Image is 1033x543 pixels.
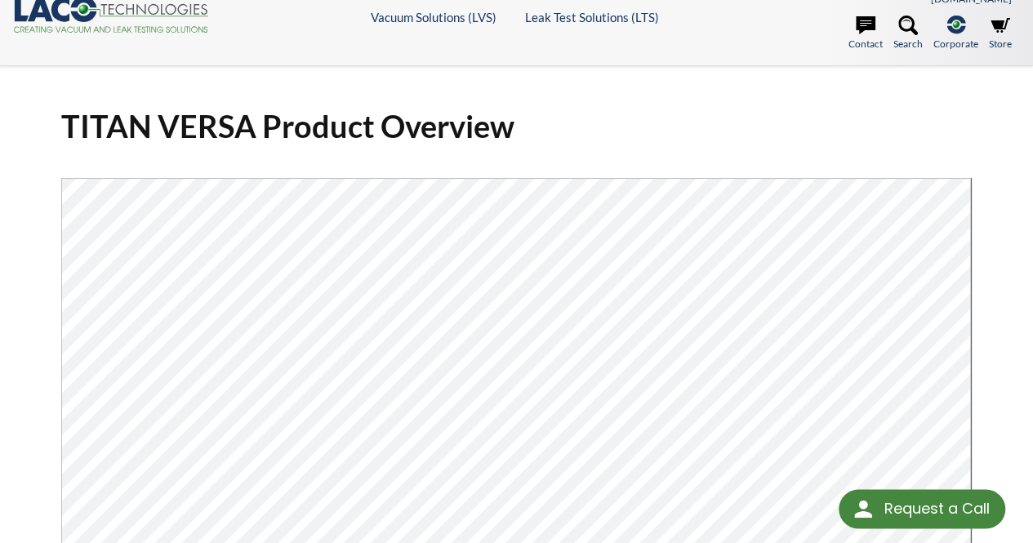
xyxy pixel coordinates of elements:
h1: TITAN VERSA Product Overview [61,106,972,146]
span: Corporate [933,36,978,51]
div: Request a Call [839,489,1005,528]
a: Leak Test Solutions (LTS) [525,10,659,24]
img: round button [850,496,876,522]
a: Vacuum Solutions (LVS) [371,10,496,24]
a: Contact [848,16,883,51]
a: Search [893,16,923,51]
div: Request a Call [884,489,989,527]
a: Store [989,16,1012,51]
